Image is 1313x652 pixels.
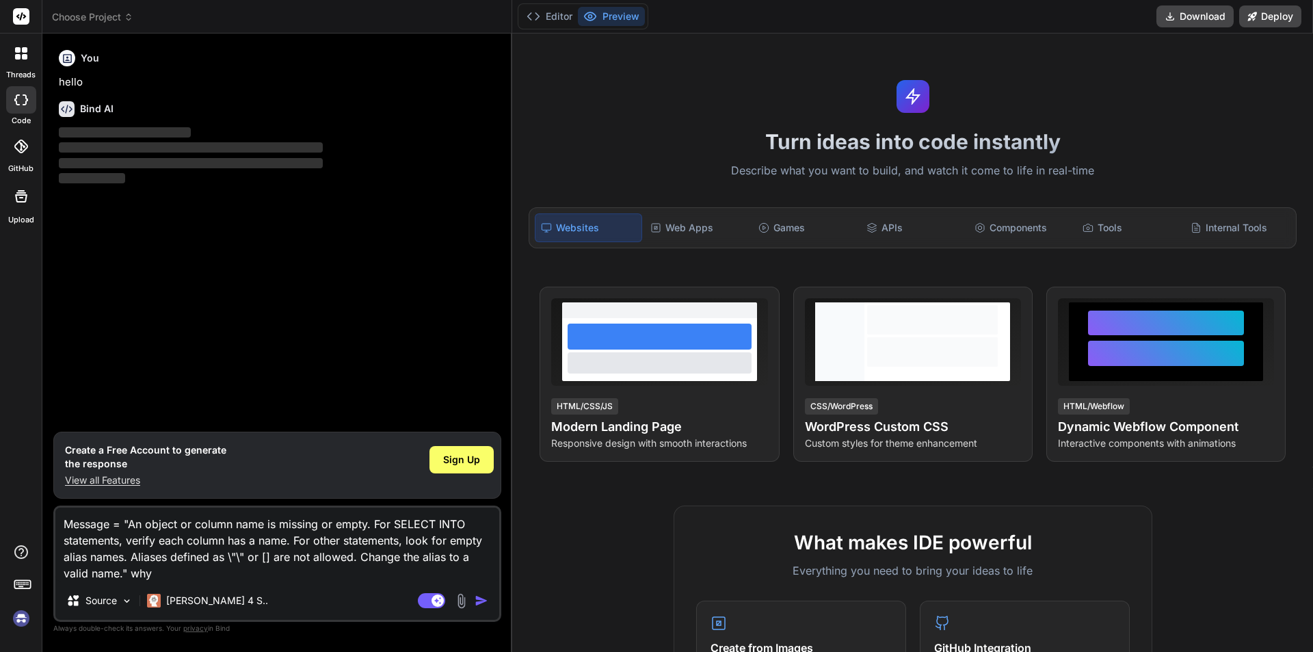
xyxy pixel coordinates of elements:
[453,593,469,609] img: attachment
[55,508,499,582] textarea: Message = "An object or column name is missing or empty. For SELECT INTO statements, verify each ...
[696,528,1130,557] h2: What makes IDE powerful
[6,69,36,81] label: threads
[551,436,767,450] p: Responsive design with smooth interactions
[85,594,117,608] p: Source
[65,443,226,471] h1: Create a Free Account to generate the response
[520,129,1305,154] h1: Turn ideas into code instantly
[475,594,488,608] img: icon
[166,594,268,608] p: [PERSON_NAME] 4 S..
[520,162,1305,180] p: Describe what you want to build, and watch it come to life in real-time
[59,127,191,138] span: ‌
[52,10,133,24] span: Choose Project
[80,102,114,116] h6: Bind AI
[1058,436,1274,450] p: Interactive components with animations
[1058,398,1130,415] div: HTML/Webflow
[696,562,1130,579] p: Everything you need to bring your ideas to life
[53,622,501,635] p: Always double-check its answers. Your in Bind
[65,473,226,487] p: View all Features
[805,398,878,415] div: CSS/WordPress
[578,7,645,26] button: Preview
[443,453,480,467] span: Sign Up
[805,417,1021,436] h4: WordPress Custom CSS
[969,213,1074,242] div: Components
[1239,5,1301,27] button: Deploy
[535,213,641,242] div: Websites
[59,158,323,168] span: ‌
[8,214,34,226] label: Upload
[59,142,323,153] span: ‌
[10,607,33,630] img: signin
[753,213,858,242] div: Games
[1185,213,1290,242] div: Internal Tools
[1077,213,1182,242] div: Tools
[1058,417,1274,436] h4: Dynamic Webflow Component
[121,595,133,607] img: Pick Models
[551,398,618,415] div: HTML/CSS/JS
[12,115,31,127] label: code
[59,173,125,183] span: ‌
[1156,5,1234,27] button: Download
[521,7,578,26] button: Editor
[59,75,499,90] p: hello
[147,594,161,608] img: Claude 4 Sonnet
[861,213,966,242] div: APIs
[8,163,34,174] label: GitHub
[551,417,767,436] h4: Modern Landing Page
[81,51,99,65] h6: You
[645,213,750,242] div: Web Apps
[183,624,208,632] span: privacy
[805,436,1021,450] p: Custom styles for theme enhancement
